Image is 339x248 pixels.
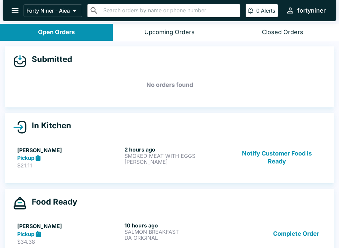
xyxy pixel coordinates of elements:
p: DA ORIGINAL [124,235,229,241]
button: fortyniner [283,3,328,18]
p: $21.11 [17,162,122,169]
strong: Pickup [17,155,34,161]
h5: No orders found [13,73,326,97]
div: Open Orders [38,29,75,36]
p: Alerts [261,7,275,14]
p: $34.38 [17,238,122,245]
button: Notify Customer Food is Ready [232,146,322,169]
h5: [PERSON_NAME] [17,146,122,154]
h6: 2 hours ago [124,146,229,153]
h6: 10 hours ago [124,222,229,229]
div: Upcoming Orders [144,29,195,36]
h4: Submitted [26,54,72,64]
strong: Pickup [17,231,34,237]
button: Complete Order [270,222,322,245]
p: SMOKED MEAT WITH EGGS [124,153,229,159]
div: Closed Orders [262,29,303,36]
p: [PERSON_NAME] [124,159,229,165]
button: open drawer [7,2,24,19]
p: 0 [256,7,260,14]
h4: Food Ready [26,197,77,207]
p: SALMON BREAKFAST [124,229,229,235]
input: Search orders by name or phone number [101,6,237,15]
p: Forty Niner - Aiea [26,7,70,14]
h4: In Kitchen [26,121,71,131]
h5: [PERSON_NAME] [17,222,122,230]
a: [PERSON_NAME]Pickup$21.112 hours agoSMOKED MEAT WITH EGGS[PERSON_NAME]Notify Customer Food is Ready [13,142,326,173]
div: fortyniner [297,7,326,15]
button: Forty Niner - Aiea [24,4,82,17]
